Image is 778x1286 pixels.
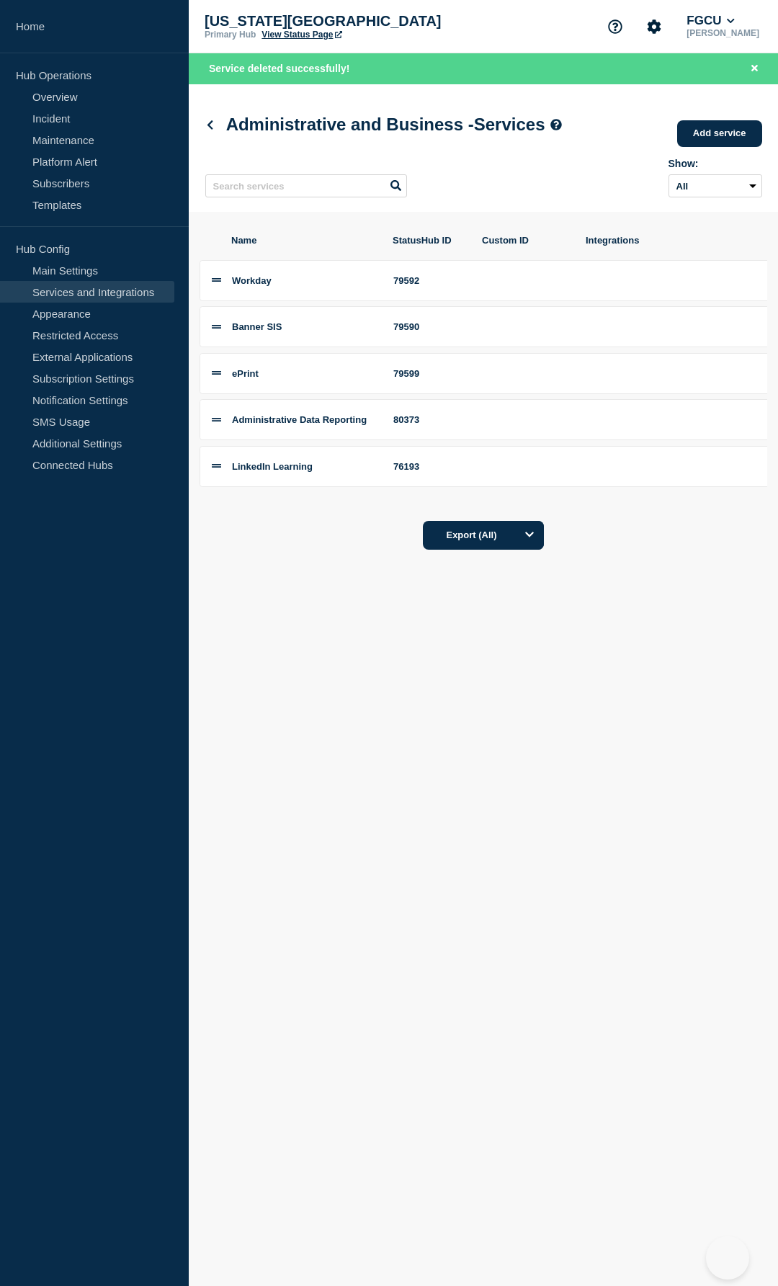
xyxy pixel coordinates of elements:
div: 79599 [393,368,465,379]
span: Custom ID [482,235,568,246]
span: Banner SIS [232,321,282,332]
button: Close banner [746,61,764,77]
button: Account settings [639,12,669,42]
span: Workday [232,275,272,286]
a: View Status Page [261,30,341,40]
a: Add service [677,120,762,147]
span: Administrative Data Reporting [232,414,367,425]
select: Archived [669,174,762,197]
span: StatusHub ID [393,235,465,246]
div: Show: [669,158,762,169]
p: [PERSON_NAME] [684,28,762,38]
div: 80373 [393,414,465,425]
input: Search services [205,174,407,197]
span: LinkedIn Learning [232,461,313,472]
h1: Administrative and Business - Services [205,115,563,135]
p: Primary Hub [205,30,256,40]
iframe: Help Scout Beacon - Open [706,1236,749,1280]
p: [US_STATE][GEOGRAPHIC_DATA] [205,13,493,30]
button: FGCU [684,14,738,28]
span: ePrint [232,368,259,379]
div: 79592 [393,275,465,286]
span: Name [231,235,375,246]
div: 76193 [393,461,465,472]
button: Support [600,12,630,42]
div: 79590 [393,321,465,332]
span: Service deleted successfully! [209,63,349,74]
button: Export (All) [423,521,544,550]
button: Options [515,521,544,550]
